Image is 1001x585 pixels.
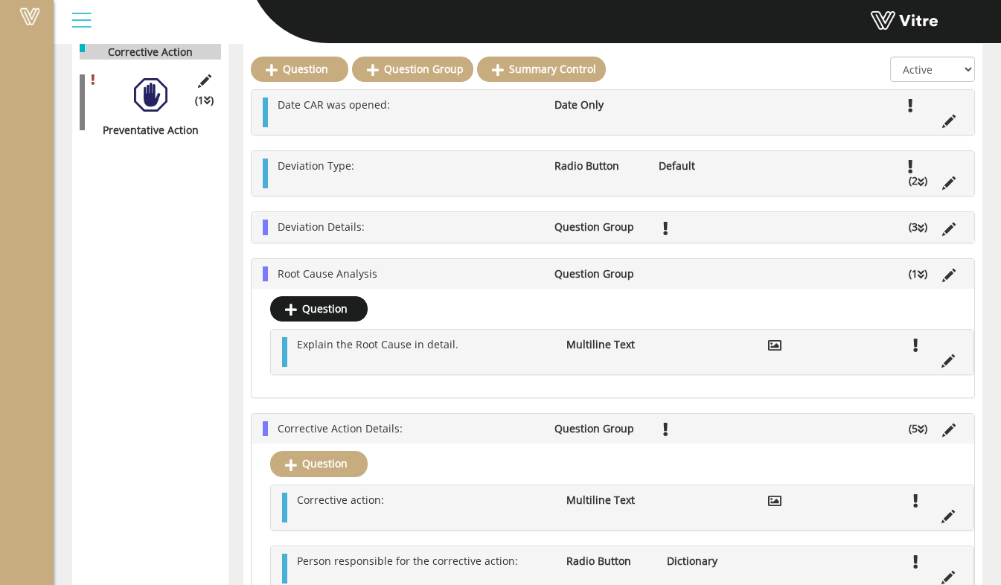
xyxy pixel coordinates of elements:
li: Radio Button [559,554,660,569]
li: (1 ) [901,266,935,281]
span: (1 ) [195,93,214,108]
span: Root Cause Analysis [278,266,377,281]
span: Corrective action: [297,493,384,507]
li: Dictionary [659,554,761,569]
span: Person responsible for the corrective action: [297,554,518,568]
li: Multiline Text [559,337,660,352]
a: Question [270,451,368,476]
li: Date Only [547,97,651,112]
span: Corrective Action Details: [278,421,403,435]
li: Question Group [547,220,651,234]
li: Default [651,159,755,173]
a: Summary Control [477,57,606,82]
li: (5 ) [901,421,935,436]
span: Deviation Details: [278,220,365,234]
li: (2 ) [901,173,935,188]
a: Question [270,296,368,322]
a: Question [251,57,348,82]
div: Corrective Action [80,45,210,60]
li: (3 ) [901,220,935,234]
li: Multiline Text [559,493,660,508]
span: Deviation Type: [278,159,354,173]
span: Date CAR was opened: [278,97,390,112]
li: Question Group [547,266,651,281]
div: Preventative Action [80,123,210,138]
li: Radio Button [547,159,651,173]
li: Question Group [547,421,651,436]
span: Explain the Root Cause in detail. [297,337,458,351]
a: Question Group [352,57,473,82]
